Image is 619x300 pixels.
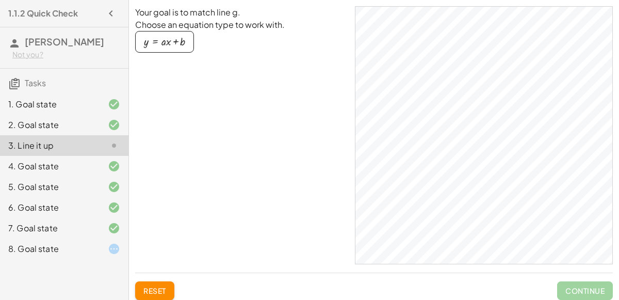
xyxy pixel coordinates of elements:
[355,6,613,264] div: GeoGebra Classic
[135,6,347,19] p: Your goal is to match line g.
[8,119,91,131] div: 2. Goal state
[135,19,347,31] p: Choose an equation type to work with.
[25,77,46,88] span: Tasks
[8,243,91,255] div: 8. Goal state
[135,281,174,300] button: Reset
[8,98,91,110] div: 1. Goal state
[108,243,120,255] i: Task started.
[8,160,91,172] div: 4. Goal state
[8,139,91,152] div: 3. Line it up
[108,160,120,172] i: Task finished and correct.
[108,222,120,234] i: Task finished and correct.
[108,181,120,193] i: Task finished and correct.
[143,286,166,295] span: Reset
[355,7,612,264] canvas: Graphics View 1
[8,222,91,234] div: 7. Goal state
[108,98,120,110] i: Task finished and correct.
[8,201,91,214] div: 6. Goal state
[108,201,120,214] i: Task finished and correct.
[108,139,120,152] i: Task not started.
[25,36,104,48] span: [PERSON_NAME]
[8,7,78,20] h4: 1.1.2 Quick Check
[108,119,120,131] i: Task finished and correct.
[12,50,120,60] div: Not you?
[8,181,91,193] div: 5. Goal state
